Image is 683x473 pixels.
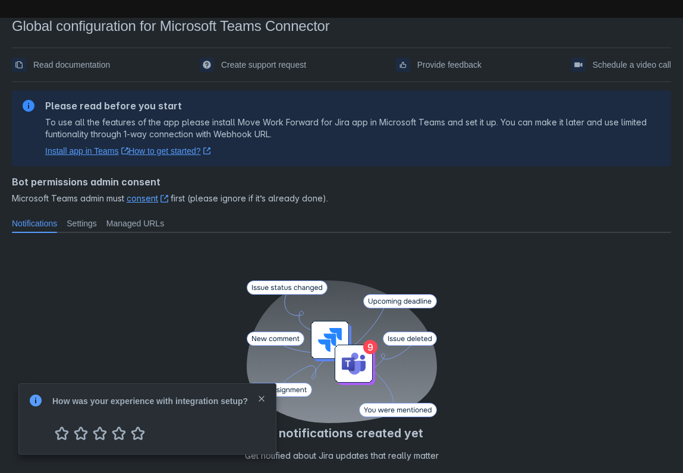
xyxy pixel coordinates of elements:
[45,100,662,112] h2: Please read before you start
[106,217,164,229] span: Managed URLs
[221,55,306,74] span: Create support request
[12,55,110,74] a: Read documentation
[67,217,97,229] span: Settings
[14,60,24,70] span: documentation
[202,60,212,70] span: support
[396,55,481,74] a: Provide feedback
[574,60,583,70] span: videoCall
[12,18,671,34] div: Global configuration for Microsoft Teams Connector
[29,393,43,408] span: info
[128,145,210,157] a: How to get started?
[200,55,306,74] a: Create support request
[45,116,662,140] p: To use all the features of the app please install Move Work Forward for Jira app in Microsoft Tea...
[12,176,671,188] h4: Bot permissions admin consent
[90,424,109,443] span: 3
[12,217,57,229] span: Notifications
[593,55,671,74] span: Schedule a video call
[245,450,439,462] p: Get notified about Jira updates that really matter
[245,426,439,440] h4: No notifications created yet
[12,193,671,204] span: Microsoft Teams admin must first (please ignore if it’s already done).
[398,60,408,70] span: feedback
[257,394,266,403] span: close
[52,393,257,407] div: How was your experience with integration setup?
[417,55,481,74] span: Provide feedback
[571,55,671,74] a: Schedule a video call
[71,424,90,443] span: 2
[128,424,147,443] span: 5
[109,424,128,443] span: 4
[21,99,36,113] span: information
[127,193,168,203] a: consent
[45,145,128,157] a: Install app in Teams
[33,55,110,74] span: Read documentation
[52,424,71,443] span: 1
